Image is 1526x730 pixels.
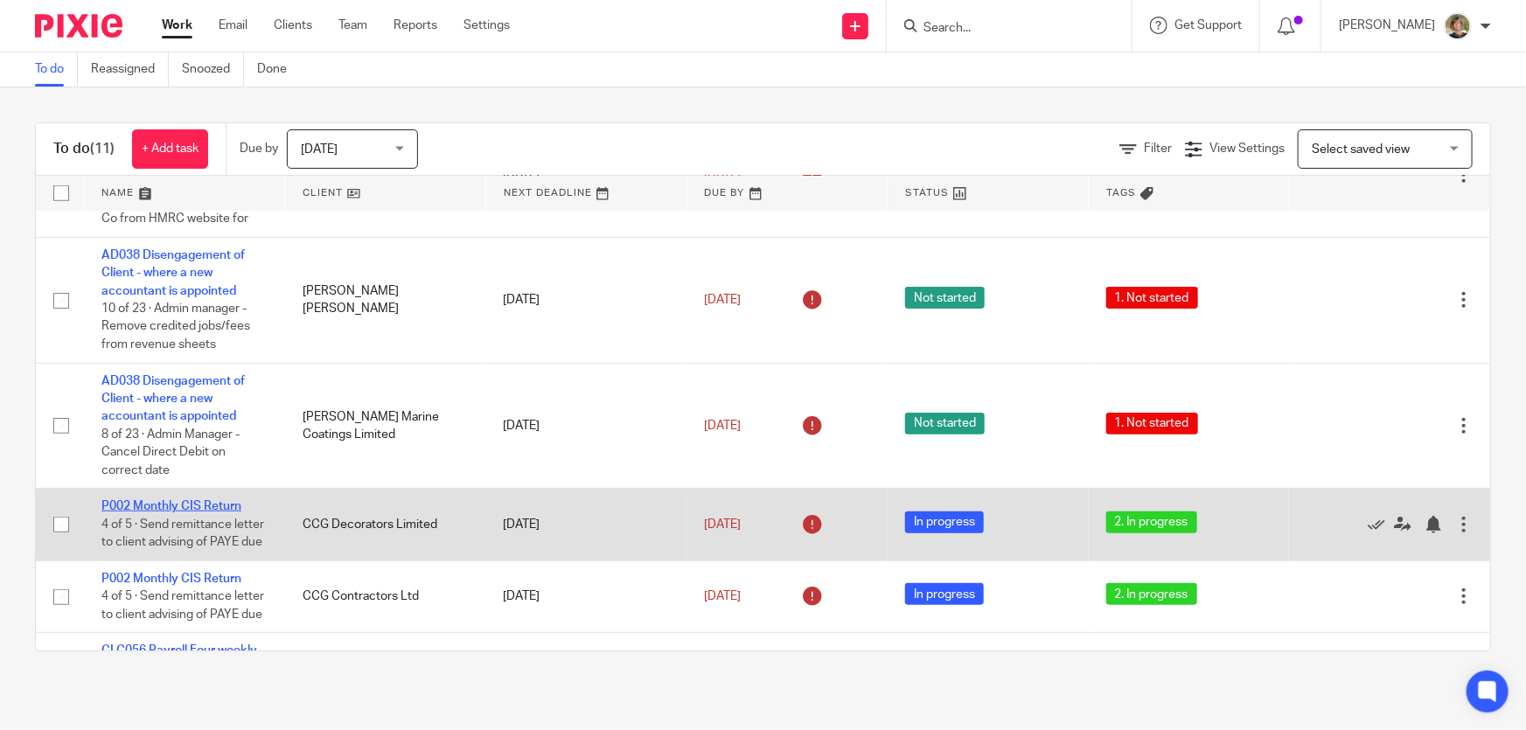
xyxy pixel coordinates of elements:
[1106,287,1198,309] span: 1. Not started
[922,21,1079,37] input: Search
[53,140,115,158] h1: To do
[485,489,686,560] td: [DATE]
[101,573,241,585] a: P002 Monthly CIS Return
[1339,17,1435,34] p: [PERSON_NAME]
[704,518,741,531] span: [DATE]
[101,177,256,225] span: 16 of 23 · Admin manager - Remove [PERSON_NAME] & Co from HMRC website for
[905,287,985,309] span: Not started
[485,560,686,632] td: [DATE]
[101,500,241,512] a: P002 Monthly CIS Return
[1106,511,1197,533] span: 2. In progress
[1368,516,1394,533] a: Mark as done
[1106,413,1198,435] span: 1. Not started
[394,17,437,34] a: Reports
[274,17,312,34] a: Clients
[240,140,278,157] p: Due by
[285,633,486,723] td: CCG Decorators Limited
[285,560,486,632] td: CCG Contractors Ltd
[704,294,741,306] span: [DATE]
[1106,583,1197,605] span: 2. In progress
[1174,19,1242,31] span: Get Support
[1312,143,1410,156] span: Select saved view
[257,52,300,87] a: Done
[704,420,741,432] span: [DATE]
[101,302,250,351] span: 10 of 23 · Admin manager - Remove credited jobs/fees from revenue sheets
[704,590,741,602] span: [DATE]
[485,633,686,723] td: [DATE]
[463,17,510,34] a: Settings
[285,237,486,363] td: [PERSON_NAME] [PERSON_NAME]
[101,518,264,549] span: 4 of 5 · Send remittance letter to client advising of PAYE due
[101,375,245,423] a: AD038 Disengagement of Client - where a new accountant is appointed
[905,413,985,435] span: Not started
[182,52,244,87] a: Snoozed
[35,52,78,87] a: To do
[301,143,338,156] span: [DATE]
[101,644,257,657] a: CLC056 Payroll Four weekly
[35,14,122,38] img: Pixie
[285,489,486,560] td: CCG Decorators Limited
[101,249,245,297] a: AD038 Disengagement of Client - where a new accountant is appointed
[285,363,486,489] td: [PERSON_NAME] Marine Coatings Limited
[219,17,247,34] a: Email
[1444,12,1472,40] img: High%20Res%20Andrew%20Price%20Accountants_Poppy%20Jakes%20photography-1142.jpg
[485,363,686,489] td: [DATE]
[101,428,240,476] span: 8 of 23 · Admin Manager - Cancel Direct Debit on correct date
[905,511,984,533] span: In progress
[101,590,264,621] span: 4 of 5 · Send remittance letter to client advising of PAYE due
[132,129,208,169] a: + Add task
[1144,143,1172,155] span: Filter
[1106,188,1136,198] span: Tags
[338,17,367,34] a: Team
[91,52,169,87] a: Reassigned
[90,142,115,156] span: (11)
[485,237,686,363] td: [DATE]
[905,583,984,605] span: In progress
[162,17,192,34] a: Work
[1209,143,1285,155] span: View Settings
